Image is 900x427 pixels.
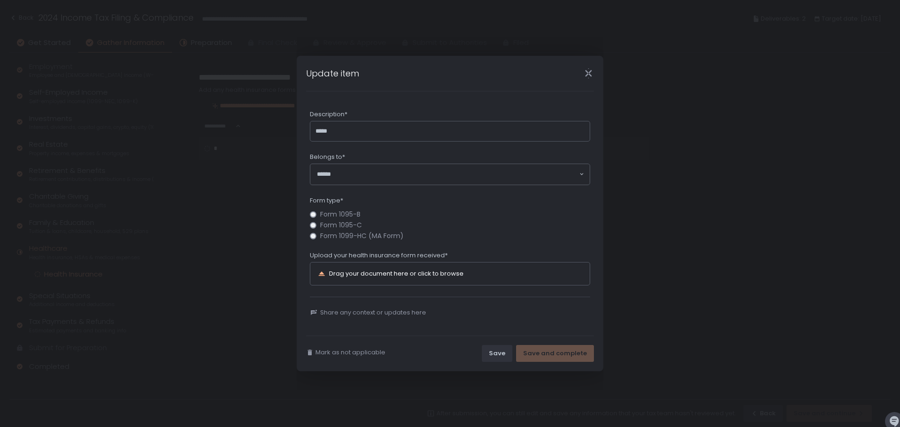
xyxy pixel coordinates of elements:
[310,222,316,229] input: Form 1095-C
[320,308,426,317] span: Share any context or updates here
[320,211,360,218] span: Form 1095-B
[320,232,404,240] span: Form 1099-HC (MA Form)
[315,348,385,357] span: Mark as not applicable
[310,196,343,205] span: Form type*
[329,270,464,277] div: Drag your document here or click to browse
[310,251,448,260] span: Upload your health insurance form received*
[489,349,505,358] div: Save
[306,348,385,357] button: Mark as not applicable
[573,68,603,79] div: Close
[310,211,316,217] input: Form 1095-B
[310,233,316,240] input: Form 1099-HC (MA Form)
[310,153,345,161] span: Belongs to*
[310,164,590,185] div: Search for option
[306,67,359,80] h1: Update item
[320,222,362,229] span: Form 1095-C
[482,345,512,362] button: Save
[317,170,578,179] input: Search for option
[310,110,347,119] span: Description*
